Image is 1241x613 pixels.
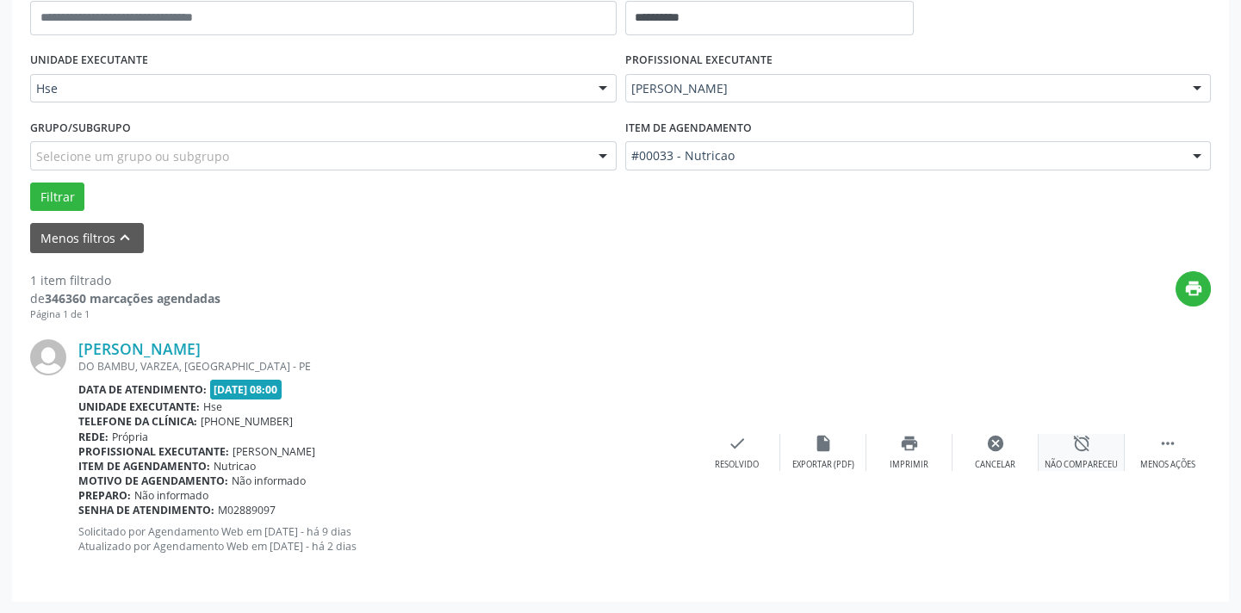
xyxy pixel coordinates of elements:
div: DO BAMBU, VARZEA, [GEOGRAPHIC_DATA] - PE [78,359,694,374]
div: Menos ações [1140,459,1195,471]
div: 1 item filtrado [30,271,220,289]
i: alarm_off [1072,434,1091,453]
i: cancel [986,434,1005,453]
b: Unidade executante: [78,399,200,414]
button: Menos filtroskeyboard_arrow_up [30,223,144,253]
a: [PERSON_NAME] [78,339,201,358]
p: Solicitado por Agendamento Web em [DATE] - há 9 dias Atualizado por Agendamento Web em [DATE] - h... [78,524,694,554]
span: #00033 - Nutricao [631,147,1176,164]
span: [PERSON_NAME] [233,444,315,459]
span: Nutricao [214,459,256,474]
i: insert_drive_file [814,434,833,453]
span: [DATE] 08:00 [210,380,282,399]
b: Motivo de agendamento: [78,474,228,488]
b: Profissional executante: [78,444,229,459]
i: print [900,434,919,453]
label: UNIDADE EXECUTANTE [30,47,148,74]
b: Telefone da clínica: [78,414,197,429]
div: Cancelar [975,459,1015,471]
span: Selecione um grupo ou subgrupo [36,147,229,165]
label: Item de agendamento [625,115,752,141]
label: Grupo/Subgrupo [30,115,131,141]
label: PROFISSIONAL EXECUTANTE [625,47,773,74]
span: Não informado [232,474,306,488]
b: Data de atendimento: [78,382,207,397]
b: Item de agendamento: [78,459,210,474]
button: Filtrar [30,183,84,212]
i:  [1158,434,1177,453]
img: img [30,339,66,375]
span: Não informado [134,488,208,503]
b: Rede: [78,430,109,444]
div: Não compareceu [1045,459,1118,471]
i: check [728,434,747,453]
div: Exportar (PDF) [792,459,854,471]
i: keyboard_arrow_up [115,228,134,247]
b: Senha de atendimento: [78,503,214,517]
div: Página 1 de 1 [30,307,220,322]
button: print [1176,271,1211,306]
b: Preparo: [78,488,131,503]
span: [PERSON_NAME] [631,80,1176,97]
div: de [30,289,220,307]
strong: 346360 marcações agendadas [45,290,220,306]
span: Própria [112,430,148,444]
span: M02889097 [218,503,276,517]
span: Hse [36,80,581,97]
div: Resolvido [715,459,759,471]
i: print [1184,279,1203,298]
span: [PHONE_NUMBER] [201,414,293,429]
span: Hse [203,399,222,414]
div: Imprimir [890,459,928,471]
